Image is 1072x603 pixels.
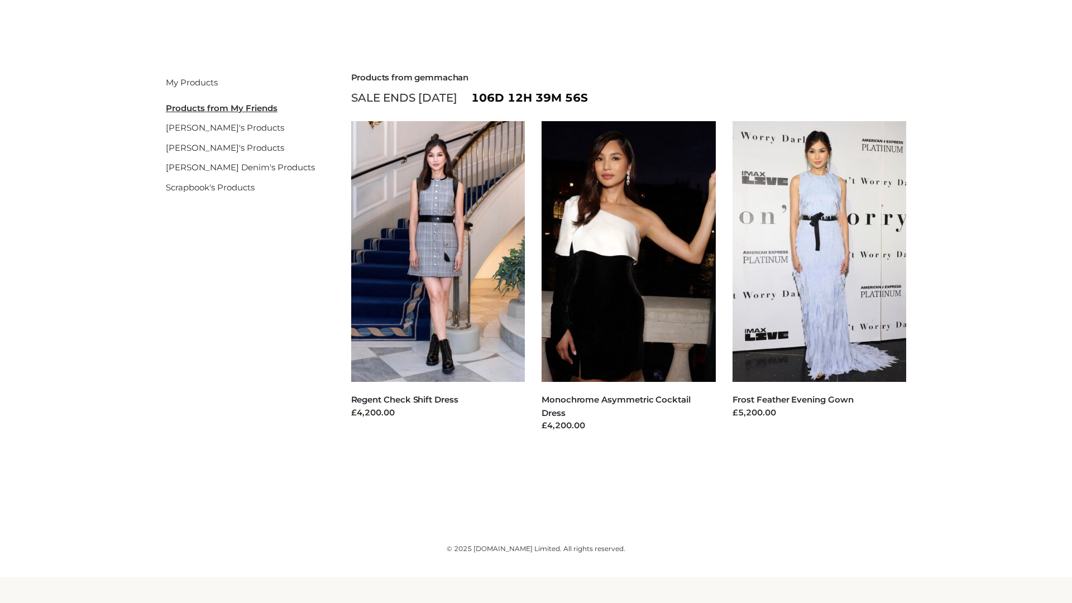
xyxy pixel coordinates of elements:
[351,406,525,419] div: £4,200.00
[471,88,588,107] span: 106d 12h 39m 56s
[542,394,691,418] a: Monochrome Asymmetric Cocktail Dress
[166,77,218,88] a: My Products
[166,122,284,133] a: [PERSON_NAME]'s Products
[733,406,907,419] div: £5,200.00
[166,162,315,173] a: [PERSON_NAME] Denim's Products
[166,543,906,554] div: © 2025 [DOMAIN_NAME] Limited. All rights reserved.
[166,182,255,193] a: Scrapbook's Products
[351,88,907,107] div: SALE ENDS [DATE]
[166,103,277,113] u: Products from My Friends
[166,142,284,153] a: [PERSON_NAME]'s Products
[733,394,854,405] a: Frost Feather Evening Gown
[351,73,907,83] h2: Products from gemmachan
[542,419,716,432] div: £4,200.00
[351,394,458,405] a: Regent Check Shift Dress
